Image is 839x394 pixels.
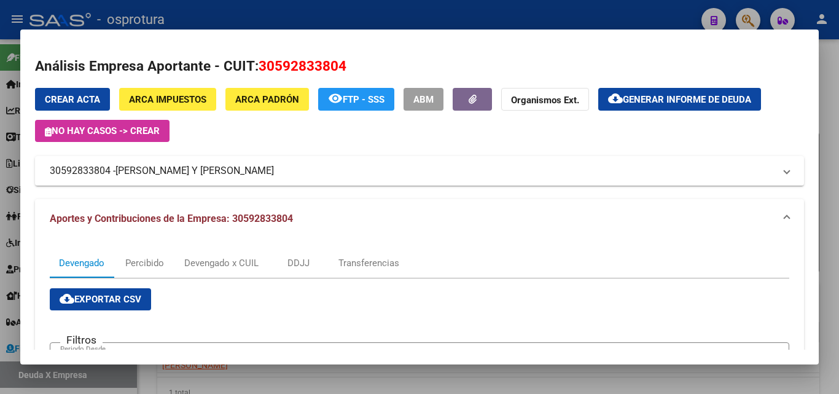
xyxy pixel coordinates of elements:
[125,256,164,270] div: Percibido
[50,164,775,178] mat-panel-title: 30592833804 -
[60,294,141,305] span: Exportar CSV
[35,199,804,238] mat-expansion-panel-header: Aportes y Contribuciones de la Empresa: 30592833804
[225,88,309,111] button: ARCA Padrón
[60,333,103,347] h3: Filtros
[35,120,170,142] button: No hay casos -> Crear
[511,95,579,106] strong: Organismos Ext.
[119,88,216,111] button: ARCA Impuestos
[115,164,274,178] span: [PERSON_NAME] Y [PERSON_NAME]
[608,91,623,106] mat-icon: cloud_download
[50,288,151,310] button: Exportar CSV
[287,256,310,270] div: DDJJ
[318,88,394,111] button: FTP - SSS
[343,94,384,105] span: FTP - SSS
[45,125,160,136] span: No hay casos -> Crear
[501,88,589,111] button: Organismos Ext.
[328,91,343,106] mat-icon: remove_red_eye
[623,94,751,105] span: Generar informe de deuda
[184,256,259,270] div: Devengado x CUIL
[404,88,443,111] button: ABM
[35,56,804,77] h2: Análisis Empresa Aportante - CUIT:
[259,58,346,74] span: 30592833804
[60,291,74,306] mat-icon: cloud_download
[35,156,804,186] mat-expansion-panel-header: 30592833804 -[PERSON_NAME] Y [PERSON_NAME]
[59,256,104,270] div: Devengado
[35,88,110,111] button: Crear Acta
[413,94,434,105] span: ABM
[50,213,293,224] span: Aportes y Contribuciones de la Empresa: 30592833804
[338,256,399,270] div: Transferencias
[598,88,761,111] button: Generar informe de deuda
[797,352,827,382] iframe: Intercom live chat
[129,94,206,105] span: ARCA Impuestos
[45,94,100,105] span: Crear Acta
[235,94,299,105] span: ARCA Padrón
